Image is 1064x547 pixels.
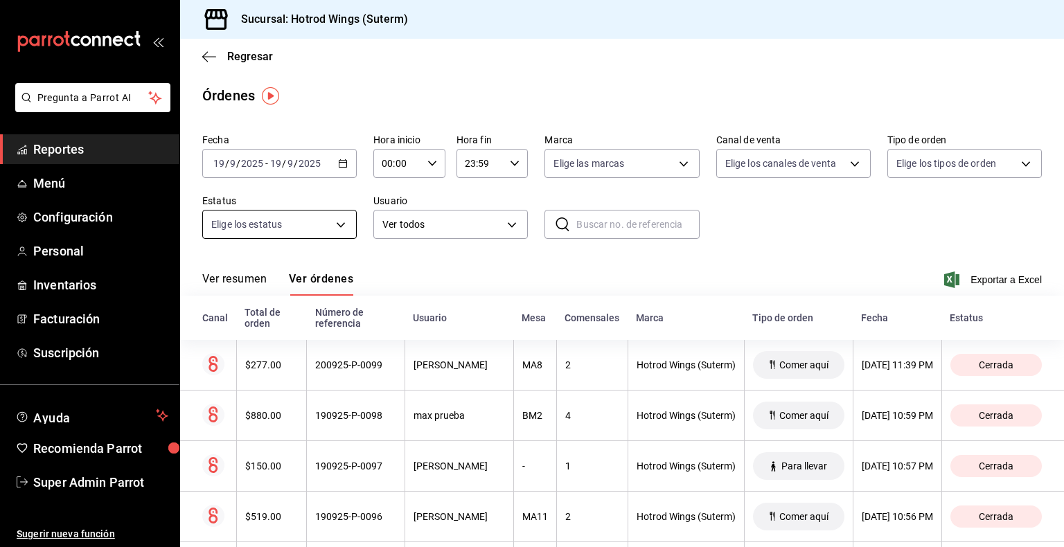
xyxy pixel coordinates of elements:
span: Comer aquí [774,410,834,421]
button: Ver resumen [202,272,267,296]
div: [DATE] 10:59 PM [862,410,933,421]
input: -- [269,158,282,169]
label: Fecha [202,135,357,145]
div: [PERSON_NAME] [414,460,505,472]
label: Canal de venta [716,135,871,145]
span: / [225,158,229,169]
label: Usuario [373,196,528,206]
div: $277.00 [245,359,299,370]
input: ---- [240,158,264,169]
div: navigation tabs [202,272,353,296]
span: Recomienda Parrot [33,439,168,458]
div: Hotrod Wings (Suterm) [637,359,736,370]
span: Menú [33,174,168,192]
div: MA11 [522,511,548,522]
div: Canal [202,312,228,323]
span: Super Admin Parrot [33,473,168,492]
label: Estatus [202,196,357,206]
span: Cerrada [973,511,1019,522]
div: $519.00 [245,511,299,522]
img: Tooltip marker [262,87,279,105]
span: Elige las marcas [553,156,624,170]
button: Regresar [202,50,273,63]
div: Número de referencia [315,307,397,329]
div: BM2 [522,410,548,421]
label: Hora fin [456,135,529,145]
span: Para llevar [776,460,833,472]
span: Suscripción [33,343,168,362]
div: 190925-P-0097 [315,460,396,472]
div: MA8 [522,359,548,370]
div: Estatus [950,312,1042,323]
span: / [236,158,240,169]
div: [PERSON_NAME] [414,511,505,522]
div: 2 [565,511,619,522]
div: 2 [565,359,619,370]
span: Personal [33,242,168,260]
button: open_drawer_menu [152,36,163,47]
span: Cerrada [973,460,1019,472]
span: Elige los tipos de orden [896,156,996,170]
div: Total de orden [245,307,299,329]
div: [DATE] 10:57 PM [862,460,933,472]
input: ---- [298,158,321,169]
div: Fecha [861,312,933,323]
input: Buscar no. de referencia [576,210,699,238]
span: Ver todos [382,217,502,232]
div: $150.00 [245,460,299,472]
div: [DATE] 10:56 PM [862,511,933,522]
div: 200925-P-0099 [315,359,396,370]
span: Cerrada [973,410,1019,421]
span: Comer aquí [774,511,834,522]
div: Comensales [565,312,619,323]
div: $880.00 [245,410,299,421]
h3: Sucursal: Hotrod Wings (Suterm) [230,11,408,28]
div: [PERSON_NAME] [414,359,505,370]
span: - [265,158,268,169]
span: Regresar [227,50,273,63]
div: 190925-P-0098 [315,410,396,421]
label: Hora inicio [373,135,445,145]
div: Mesa [522,312,548,323]
span: Facturación [33,310,168,328]
span: Elige los canales de venta [725,156,836,170]
div: [DATE] 11:39 PM [862,359,933,370]
span: Pregunta a Parrot AI [37,91,149,105]
div: Tipo de orden [752,312,844,323]
div: max prueba [414,410,505,421]
button: Ver órdenes [289,272,353,296]
label: Marca [544,135,699,145]
div: Órdenes [202,85,255,106]
input: -- [213,158,225,169]
button: Pregunta a Parrot AI [15,83,170,112]
span: Reportes [33,140,168,159]
label: Tipo de orden [887,135,1042,145]
div: Marca [636,312,736,323]
span: / [294,158,298,169]
span: Configuración [33,208,168,226]
div: - [522,460,548,472]
button: Exportar a Excel [947,271,1042,288]
div: Hotrod Wings (Suterm) [637,460,736,472]
span: / [282,158,286,169]
div: Hotrod Wings (Suterm) [637,511,736,522]
div: 4 [565,410,619,421]
div: Usuario [413,312,505,323]
div: 190925-P-0096 [315,511,396,522]
span: Inventarios [33,276,168,294]
input: -- [287,158,294,169]
div: 1 [565,460,619,472]
span: Cerrada [973,359,1019,370]
span: Sugerir nueva función [17,527,168,541]
span: Elige los estatus [211,217,282,231]
input: -- [229,158,236,169]
span: Ayuda [33,407,150,424]
a: Pregunta a Parrot AI [10,100,170,115]
span: Comer aquí [774,359,834,370]
div: Hotrod Wings (Suterm) [637,410,736,421]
